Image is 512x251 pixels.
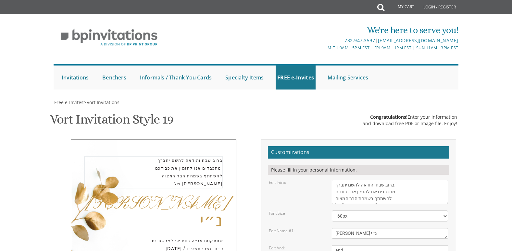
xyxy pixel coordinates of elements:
a: 732.947.3597 [344,37,375,43]
a: FREE e-Invites [276,66,316,90]
h2: Customizations [268,146,449,159]
span: Congratulations! [370,114,407,120]
a: Informals / Thank You Cards [138,66,213,90]
a: My Cart [384,1,419,14]
label: Font Size [269,210,285,216]
a: Free e-Invites [54,99,83,105]
iframe: chat widget [485,225,506,245]
a: [EMAIL_ADDRESS][DOMAIN_NAME] [378,37,458,43]
a: Vort Invitations [86,99,119,105]
img: BP Invitation Loft [54,24,165,51]
textarea: [PERSON_NAME] [332,228,448,239]
div: Enter your information [363,114,457,120]
div: Please fill in your personal information. [268,165,449,175]
label: Edit Intro: [269,180,286,185]
h1: Vort Invitation Style 19 [50,112,173,131]
div: M-Th 9am - 5pm EST | Fri 9am - 1pm EST | Sun 11am - 3pm EST [189,44,458,51]
div: | [189,37,458,44]
a: Specialty Items [224,66,265,90]
div: We're here to serve you! [189,24,458,37]
a: Benchers [101,66,128,90]
a: Invitations [60,66,90,90]
div: and download free PDF or Image file. Enjoy! [363,120,457,127]
span: Vort Invitations [87,99,119,105]
div: ברוב שבח והודאה להשם יתברך מתכבדים אנו להזמין את כבודכם להשתתף בשמחת הבר המצוה של [PERSON_NAME] [84,156,223,188]
div: [PERSON_NAME] נ״י [84,196,223,231]
span: > [83,99,119,105]
label: Edit And: [269,245,285,251]
label: Edit Name #1: [269,228,294,233]
a: Mailing Services [326,66,370,90]
textarea: With much gratitude to Hashem We would like to invite you to The vort of our dear children [332,180,448,204]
